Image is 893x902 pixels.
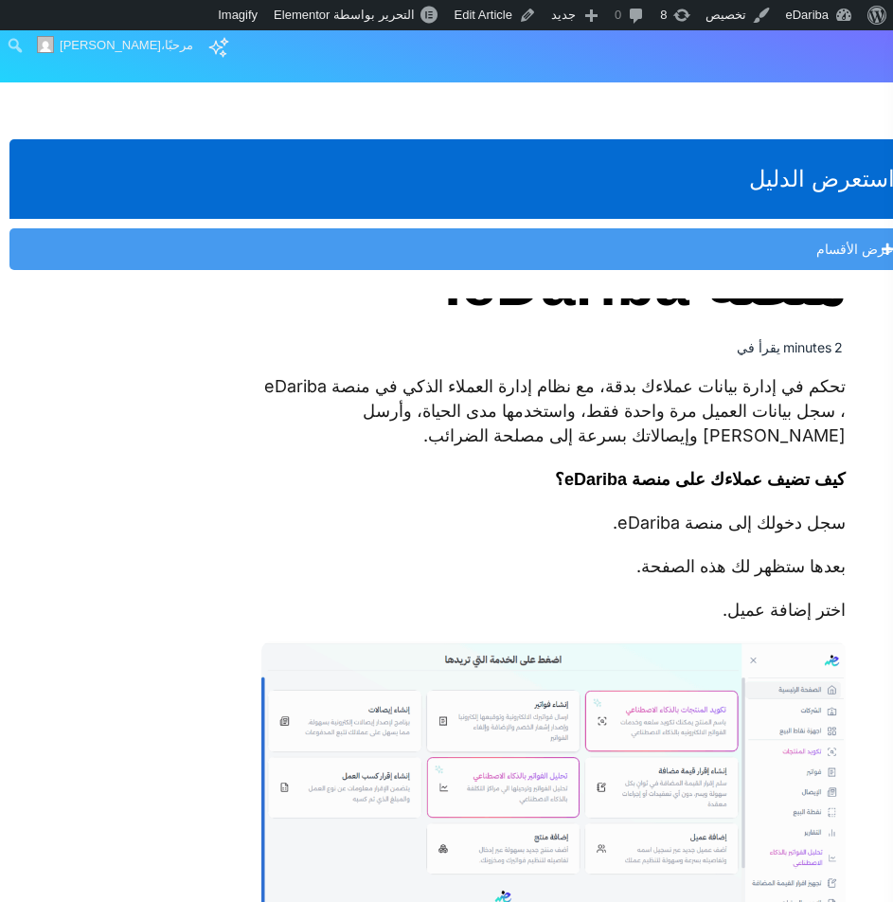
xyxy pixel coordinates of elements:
[261,598,846,622] p: اختر إضافة عميل.
[737,331,780,366] span: يقرأ في
[261,511,846,535] p: سجل دخولك إلى منصة eDariba.
[29,30,200,61] a: مرحبًا،
[555,470,846,489] strong: كيف تضيف عملاءك على منصة eDariba؟
[60,30,161,61] span: [PERSON_NAME]
[834,331,843,366] span: 2
[261,554,846,579] p: بعدها ستظهر لك هذه الصفحة.
[274,8,414,22] span: التحرير بواسطة Elementor
[261,374,846,448] p: تحكم في إدارة بيانات عملاءك بدقة، مع نظام إدارة العملاء الذكي في منصة eDariba ، سجل بيانات العميل...
[783,331,831,366] span: minutes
